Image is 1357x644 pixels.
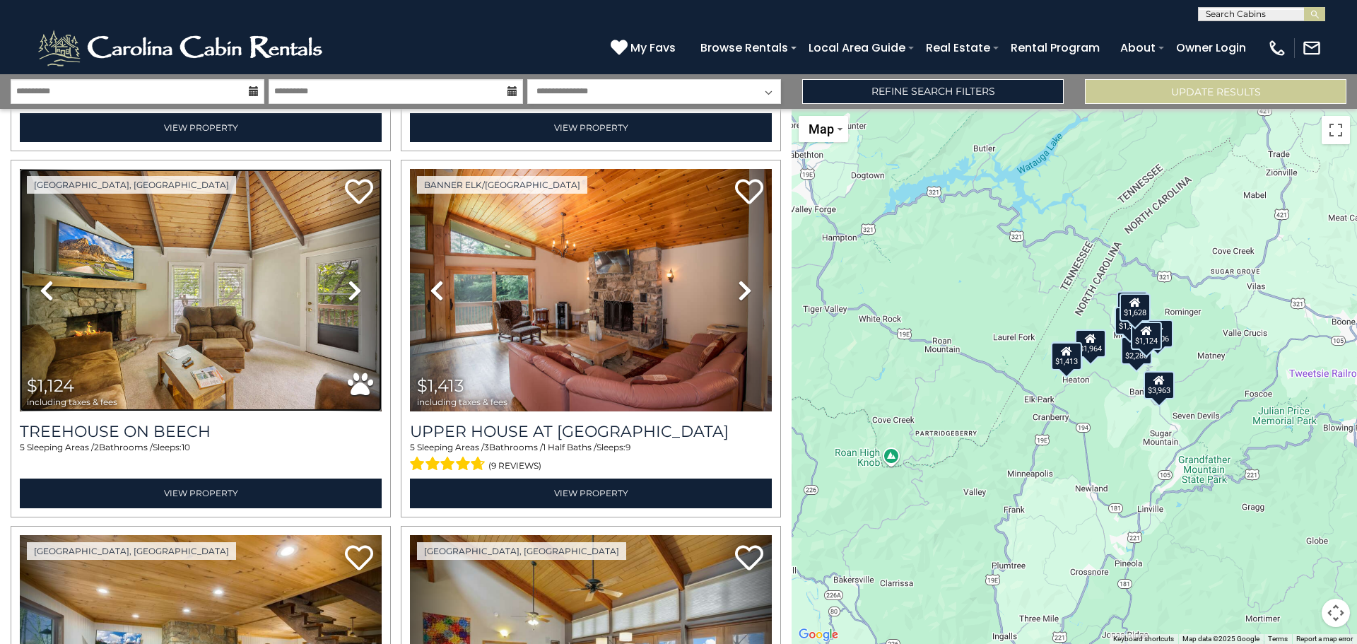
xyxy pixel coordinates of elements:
img: Google [795,626,842,644]
a: Add to favorites [735,544,763,574]
div: $1,964 [1075,329,1106,357]
span: (9 reviews) [488,457,541,475]
div: $1,124 [1131,321,1162,349]
span: My Favs [630,39,676,57]
span: 10 [182,442,190,452]
h3: Upper House at Tiffanys Estate [410,422,772,441]
span: Map data ©2025 Google [1182,635,1259,643]
div: $3,963 [1144,371,1175,399]
a: [GEOGRAPHIC_DATA], [GEOGRAPHIC_DATA] [417,542,626,560]
a: Rental Program [1004,35,1107,60]
div: $1,535 [1117,291,1148,320]
a: Report a map error [1296,635,1353,643]
img: White-1-2.png [35,27,329,69]
img: phone-regular-white.png [1267,38,1287,58]
button: Map camera controls [1322,599,1350,627]
a: Terms (opens in new tab) [1268,635,1288,643]
div: Sleeping Areas / Bathrooms / Sleeps: [20,441,382,475]
span: 1 Half Baths / [543,442,597,452]
button: Toggle fullscreen view [1322,116,1350,144]
a: Browse Rentals [693,35,795,60]
span: $1,413 [417,375,464,396]
div: $2,280 [1121,336,1152,365]
a: Add to favorites [735,177,763,208]
button: Keyboard shortcuts [1113,634,1174,644]
div: $1,628 [1120,293,1151,322]
a: View Property [20,479,382,508]
a: About [1113,35,1163,60]
div: $2,906 [1142,319,1173,347]
span: 5 [410,442,415,452]
a: Real Estate [919,35,997,60]
a: Banner Elk/[GEOGRAPHIC_DATA] [417,176,587,194]
div: Sleeping Areas / Bathrooms / Sleeps: [410,441,772,475]
span: 2 [94,442,99,452]
a: View Property [410,479,772,508]
a: Treehouse On Beech [20,422,382,441]
span: Map [809,122,834,136]
a: Upper House at [GEOGRAPHIC_DATA] [410,422,772,441]
button: Update Results [1085,79,1346,104]
a: View Property [20,113,382,142]
a: Add to favorites [345,177,373,208]
span: $1,124 [27,375,74,396]
div: $1,416 [1052,341,1083,370]
span: 9 [625,442,630,452]
a: My Favs [611,39,679,57]
span: 3 [484,442,489,452]
button: Change map style [799,116,848,142]
img: thumbnail_168730914.jpeg [20,169,382,411]
a: Local Area Guide [801,35,912,60]
div: $1,533 [1115,306,1146,334]
span: including taxes & fees [27,397,117,406]
a: Add to favorites [345,544,373,574]
span: 5 [20,442,25,452]
img: thumbnail_163273264.jpeg [410,169,772,411]
a: Open this area in Google Maps (opens a new window) [795,626,842,644]
a: Owner Login [1169,35,1253,60]
span: including taxes & fees [417,397,507,406]
a: [GEOGRAPHIC_DATA], [GEOGRAPHIC_DATA] [27,542,236,560]
a: Refine Search Filters [802,79,1064,104]
div: $1,413 [1051,342,1082,370]
img: mail-regular-white.png [1302,38,1322,58]
a: [GEOGRAPHIC_DATA], [GEOGRAPHIC_DATA] [27,176,236,194]
a: View Property [410,113,772,142]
